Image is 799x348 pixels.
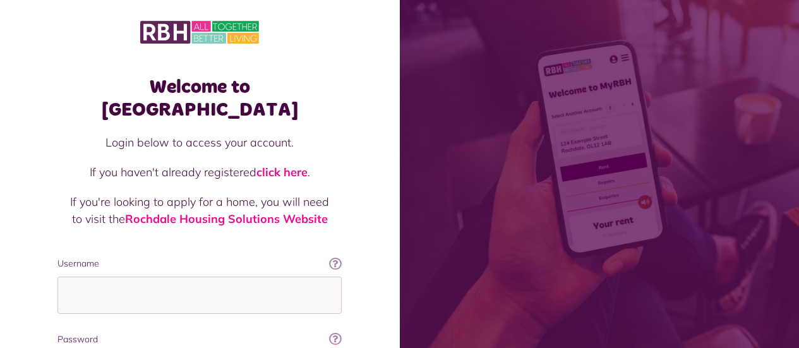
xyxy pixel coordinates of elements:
[125,212,328,226] a: Rochdale Housing Solutions Website
[57,333,342,346] label: Password
[70,164,329,181] p: If you haven't already registered .
[70,193,329,227] p: If you're looking to apply for a home, you will need to visit the
[70,134,329,151] p: Login below to access your account.
[256,165,308,179] a: click here
[57,257,342,270] label: Username
[57,76,342,121] h1: Welcome to [GEOGRAPHIC_DATA]
[140,19,259,45] img: MyRBH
